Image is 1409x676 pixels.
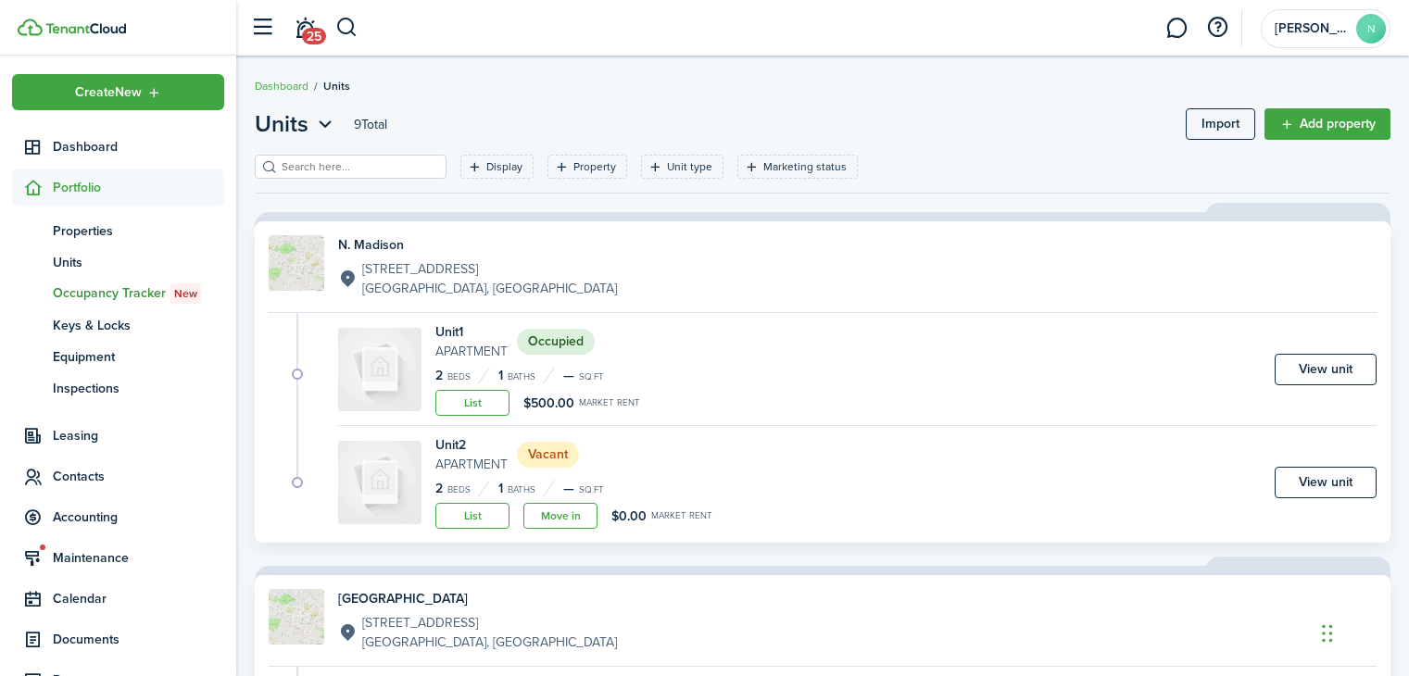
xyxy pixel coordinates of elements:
[277,158,440,176] input: Search here...
[1159,5,1194,52] a: Messaging
[486,158,522,175] filter-tag-label: Display
[53,137,224,156] span: Dashboard
[1316,587,1409,676] iframe: Chat Widget
[435,503,510,529] a: List
[53,426,224,445] span: Leasing
[12,246,224,278] a: Units
[255,107,337,141] button: Units
[53,467,224,486] span: Contacts
[435,366,443,385] span: 2
[362,259,617,279] p: [STREET_ADDRESS]
[53,589,224,608] span: Calendar
[335,12,359,44] button: Search
[517,442,579,468] status: Vacant
[338,589,617,608] h4: [GEOGRAPHIC_DATA]
[641,155,723,179] filter-tag: Open filter
[75,86,142,99] span: Create New
[12,129,224,165] a: Dashboard
[53,316,224,335] span: Keys & Locks
[579,485,604,494] small: sq.ft
[651,511,712,520] small: Market rent
[447,485,471,494] small: Beds
[362,613,617,632] p: [STREET_ADDRESS]
[12,372,224,404] a: Inspections
[53,630,224,649] span: Documents
[12,74,224,110] button: Open menu
[255,107,337,141] button: Open menu
[354,115,387,134] header-page-total: 9 Total
[435,455,508,474] small: Apartment
[667,158,712,175] filter-tag-label: Unit type
[435,390,510,416] a: List
[287,5,322,52] a: Notifications
[362,279,617,298] p: [GEOGRAPHIC_DATA], [GEOGRAPHIC_DATA]
[1186,108,1255,140] a: Import
[338,328,421,411] img: Unit avatar
[435,322,508,342] h4: Unit 1
[573,158,616,175] filter-tag-label: Property
[611,507,647,526] span: $0.00
[53,507,224,527] span: Accounting
[362,632,617,652] p: [GEOGRAPHIC_DATA], [GEOGRAPHIC_DATA]
[255,78,308,94] a: Dashboard
[174,285,197,302] span: New
[523,394,574,413] span: $500.00
[45,23,126,34] img: TenantCloud
[1275,22,1349,35] span: Nanette
[1201,12,1233,44] button: Open resource center
[563,479,574,498] span: —
[517,329,595,355] status: Occupied
[302,28,326,44] span: 25
[12,278,224,309] a: Occupancy TrackerNew
[269,589,324,645] img: Property avatar
[53,548,224,568] span: Maintenance
[763,158,847,175] filter-tag-label: Marketing status
[547,155,627,179] filter-tag: Open filter
[523,503,598,529] a: Move in
[435,435,508,455] h4: Unit 2
[435,342,508,361] small: Apartment
[1275,467,1377,498] a: View unit
[508,372,535,382] small: Baths
[737,155,858,179] filter-tag: Open filter
[269,235,1377,298] a: Property avatarN. Madison[STREET_ADDRESS][GEOGRAPHIC_DATA], [GEOGRAPHIC_DATA]
[323,78,350,94] span: Units
[269,589,1377,652] a: Property avatar[GEOGRAPHIC_DATA][STREET_ADDRESS][GEOGRAPHIC_DATA], [GEOGRAPHIC_DATA]
[269,235,324,291] img: Property avatar
[460,155,534,179] filter-tag: Open filter
[12,309,224,341] a: Keys & Locks
[53,178,224,197] span: Portfolio
[579,398,640,407] small: Market rent
[498,479,503,498] span: 1
[18,19,43,36] img: TenantCloud
[498,366,503,385] span: 1
[447,372,471,382] small: Beds
[1322,606,1333,661] div: Drag
[1356,14,1386,44] avatar-text: N
[255,107,308,141] span: Units
[12,341,224,372] a: Equipment
[1264,108,1390,140] a: Add property
[245,10,280,45] button: Open sidebar
[53,253,224,272] span: Units
[579,372,604,382] small: sq.ft
[338,235,617,255] h4: N. Madison
[53,221,224,241] span: Properties
[53,347,224,367] span: Equipment
[12,215,224,246] a: Properties
[53,283,224,304] span: Occupancy Tracker
[508,485,535,494] small: Baths
[435,479,443,498] span: 2
[563,366,574,385] span: —
[53,379,224,398] span: Inspections
[1275,354,1377,385] a: View unit
[338,441,421,524] img: Unit avatar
